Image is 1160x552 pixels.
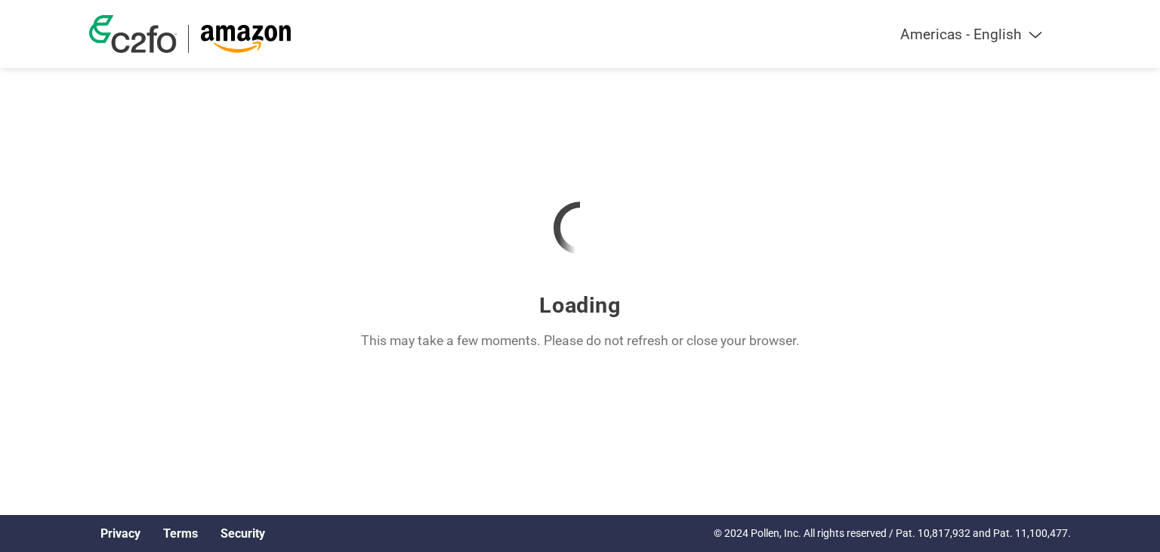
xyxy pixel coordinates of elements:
[100,526,140,541] a: Privacy
[163,526,198,541] a: Terms
[221,526,265,541] a: Security
[539,292,620,318] h3: Loading
[200,25,292,53] img: Amazon
[361,331,800,350] p: This may take a few moments. Please do not refresh or close your browser.
[714,526,1071,541] p: © 2024 Pollen, Inc. All rights reserved / Pat. 10,817,932 and Pat. 11,100,477.
[89,15,177,53] img: c2fo logo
